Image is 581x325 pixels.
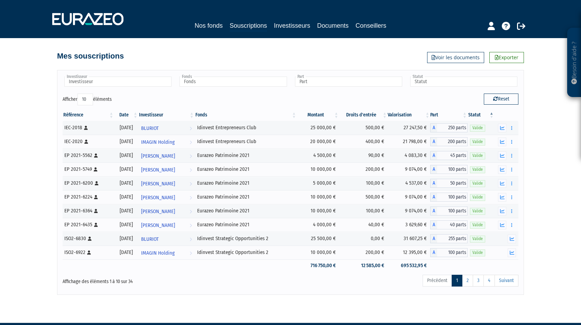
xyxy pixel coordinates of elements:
[339,135,388,149] td: 400,00 €
[141,219,175,232] span: [PERSON_NAME]
[197,138,295,145] div: Idinvest Entrepreneurs Club
[470,180,485,187] span: Valide
[430,220,468,229] div: A - Eurazeo Patrimoine 2021
[117,249,136,256] div: [DATE]
[297,246,339,260] td: 10 000,00 €
[388,121,431,135] td: 27 247,50 €
[63,94,112,105] label: Afficher éléments
[297,204,339,218] td: 10 000,00 €
[427,52,484,63] a: Voir les documents
[430,165,468,174] div: A - Eurazeo Patrimoine 2021
[297,109,339,121] th: Montant: activer pour trier la colonne par ordre croissant
[64,179,112,187] div: EP 2021-6200
[190,191,192,204] i: Voir l'investisseur
[88,237,92,241] i: [Français] Personne physique
[437,137,468,146] span: 200 parts
[141,205,175,218] span: [PERSON_NAME]
[437,193,468,202] span: 100 parts
[470,139,485,145] span: Valide
[388,190,431,204] td: 9 074,00 €
[430,179,437,188] span: A
[77,94,93,105] select: Afficheréléments
[84,140,88,144] i: [Français] Personne physique
[437,165,468,174] span: 100 parts
[138,246,195,260] a: IMAGIN Holding
[141,136,175,149] span: IMAGIN Holding
[195,109,297,121] th: Fonds: activer pour trier la colonne par ordre croissant
[190,233,192,246] i: Voir l'investisseur
[141,164,175,176] span: [PERSON_NAME]
[297,135,339,149] td: 20 000,00 €
[484,94,518,105] button: Reset
[388,204,431,218] td: 9 074,00 €
[94,153,98,158] i: [Français] Personne physique
[388,260,431,272] td: 695 532,95 €
[430,207,437,216] span: A
[197,179,295,187] div: Eurazeo Patrimoine 2021
[64,207,112,214] div: EP 2021-6364
[470,208,485,214] span: Valide
[430,248,437,257] span: A
[297,162,339,176] td: 10 000,00 €
[138,190,195,204] a: [PERSON_NAME]
[138,204,195,218] a: [PERSON_NAME]
[197,221,295,228] div: Eurazeo Patrimoine 2021
[495,275,518,287] a: Suivant
[190,247,192,260] i: Voir l'investisseur
[197,166,295,173] div: Eurazeo Patrimoine 2021
[138,176,195,190] a: [PERSON_NAME]
[94,167,98,172] i: [Français] Personne physique
[94,209,98,213] i: [Français] Personne physique
[94,223,98,227] i: [Français] Personne physique
[339,109,388,121] th: Droits d'entrée: activer pour trier la colonne par ordre croissant
[468,109,495,121] th: Statut : activer pour trier la colonne par ordre d&eacute;croissant
[230,21,267,32] a: Souscriptions
[117,221,136,228] div: [DATE]
[473,275,484,287] a: 3
[388,246,431,260] td: 12 395,00 €
[94,195,98,199] i: [Français] Personne physique
[437,123,468,132] span: 250 parts
[339,162,388,176] td: 200,00 €
[388,218,431,232] td: 3 629,60 €
[197,235,295,242] div: Idinvest Strategic Opportunities 2
[470,152,485,159] span: Valide
[117,124,136,131] div: [DATE]
[339,176,388,190] td: 100,00 €
[64,235,112,242] div: ISO2-6830
[470,125,485,131] span: Valide
[470,249,485,256] span: Valide
[483,275,495,287] a: 4
[64,221,112,228] div: EP 2021-6435
[462,275,473,287] a: 2
[430,123,437,132] span: A
[430,193,468,202] div: A - Eurazeo Patrimoine 2021
[141,233,159,246] span: BLURIOT
[297,218,339,232] td: 4 000,00 €
[117,207,136,214] div: [DATE]
[84,126,88,130] i: [Français] Personne physique
[117,193,136,201] div: [DATE]
[117,152,136,159] div: [DATE]
[388,109,431,121] th: Valorisation: activer pour trier la colonne par ordre croissant
[470,194,485,201] span: Valide
[141,150,175,162] span: [PERSON_NAME]
[190,164,192,176] i: Voir l'investisseur
[141,247,175,260] span: IMAGIN Holding
[339,149,388,162] td: 90,00 €
[297,176,339,190] td: 5 000,00 €
[297,232,339,246] td: 25 500,00 €
[339,121,388,135] td: 500,00 €
[197,193,295,201] div: Eurazeo Patrimoine 2021
[297,190,339,204] td: 10 000,00 €
[138,109,195,121] th: Investisseur: activer pour trier la colonne par ordre croissant
[64,124,112,131] div: IEC-2018
[117,166,136,173] div: [DATE]
[138,149,195,162] a: [PERSON_NAME]
[356,21,386,30] a: Conseillers
[339,246,388,260] td: 200,00 €
[95,181,99,185] i: [Français] Personne physique
[297,260,339,272] td: 716 750,00 €
[339,204,388,218] td: 100,00 €
[388,149,431,162] td: 4 083,30 €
